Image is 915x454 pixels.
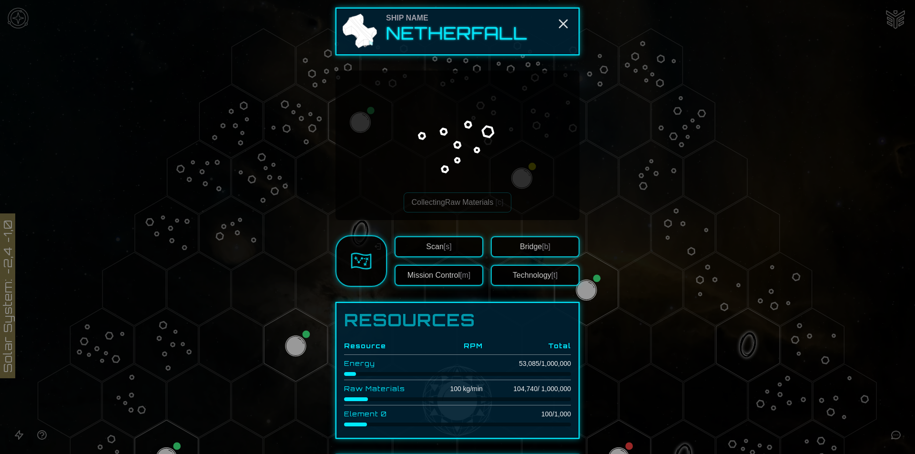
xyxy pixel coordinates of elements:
span: [s] [444,242,452,251]
span: [b] [542,242,550,251]
span: [t] [551,271,558,279]
img: Resource [376,54,538,216]
span: Scan [426,242,451,251]
td: 100 kg/min [429,380,483,398]
h1: Resources [344,311,571,330]
img: Ship Icon [340,12,378,50]
button: Mission Control[m] [395,265,483,286]
button: Technology[t] [491,265,579,286]
button: CollectingRaw Materials [c] [404,192,512,212]
span: [c] [496,198,504,206]
span: [m] [460,271,470,279]
button: Close [556,16,571,31]
td: 100 / 1,000 [483,405,571,423]
button: Bridge[b] [491,236,579,257]
button: Scan[s] [395,236,483,257]
td: Raw Materials [344,380,429,398]
td: 104,740 / 1,000,000 [483,380,571,398]
img: Sector [351,251,372,272]
h2: Netherfall [386,24,528,43]
div: Ship Name [386,12,528,24]
th: Total [483,337,571,355]
th: Resource [344,337,429,355]
td: Energy [344,355,429,373]
td: 53,085 / 1,000,000 [483,355,571,373]
th: RPM [429,337,483,355]
td: Element 0 [344,405,429,423]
